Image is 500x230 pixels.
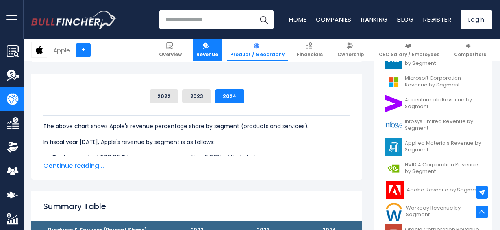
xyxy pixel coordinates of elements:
[182,89,211,103] button: 2023
[397,15,414,24] a: Blog
[334,39,368,61] a: Ownership
[454,52,486,58] span: Competitors
[32,42,47,57] img: AAPL logo
[337,52,364,58] span: Ownership
[254,10,274,29] button: Search
[385,73,402,91] img: MSFT logo
[405,97,481,110] span: Accenture plc Revenue by Segment
[230,52,285,58] span: Product / Geography
[43,137,350,147] p: In fiscal year [DATE], Apple's revenue by segment is as follows:
[379,52,439,58] span: CEO Salary / Employees
[380,201,486,223] a: Workday Revenue by Segment
[380,93,486,114] a: Accenture plc Revenue by Segment
[193,39,222,61] a: Revenue
[380,179,486,201] a: Adobe Revenue by Segment
[196,52,218,58] span: Revenue
[289,15,306,24] a: Home
[407,187,481,193] span: Adobe Revenue by Segment
[423,15,451,24] a: Register
[156,39,185,61] a: Overview
[405,118,481,132] span: Infosys Limited Revenue by Segment
[297,52,323,58] span: Financials
[76,43,91,57] a: +
[405,53,481,67] span: Dell Technologies Revenue by Segment
[43,161,350,171] span: Continue reading...
[380,158,486,179] a: NVIDIA Corporation Revenue by Segment
[385,116,402,134] img: INFY logo
[385,138,402,156] img: AMAT logo
[385,95,402,112] img: ACN logo
[31,11,116,29] a: Go to homepage
[361,15,388,24] a: Ranking
[405,140,481,153] span: Applied Materials Revenue by Segment
[31,11,117,29] img: Bullfincher logo
[159,52,182,58] span: Overview
[150,89,178,103] button: 2022
[7,141,19,153] img: Ownership
[406,205,481,218] span: Workday Revenue by Segment
[385,203,404,221] img: WDAY logo
[405,162,481,175] span: NVIDIA Corporation Revenue by Segment
[380,114,486,136] a: Infosys Limited Revenue by Segment
[51,153,65,162] b: iPad
[385,181,404,199] img: ADBE logo
[385,160,402,177] img: NVDA logo
[53,46,70,55] div: Apple
[380,71,486,93] a: Microsoft Corporation Revenue by Segment
[43,153,350,162] li: generated $26.69 B in revenue, representing 6.83% of its total revenue.
[293,39,326,61] a: Financials
[405,75,481,88] span: Microsoft Corporation Revenue by Segment
[375,39,443,61] a: CEO Salary / Employees
[215,89,244,103] button: 2024
[316,15,352,24] a: Companies
[43,121,350,131] p: The above chart shows Apple's revenue percentage share by segment (products and services).
[227,39,288,61] a: Product / Geography
[450,39,490,61] a: Competitors
[43,201,350,212] h2: Summary Table
[461,10,492,29] a: Login
[380,136,486,158] a: Applied Materials Revenue by Segment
